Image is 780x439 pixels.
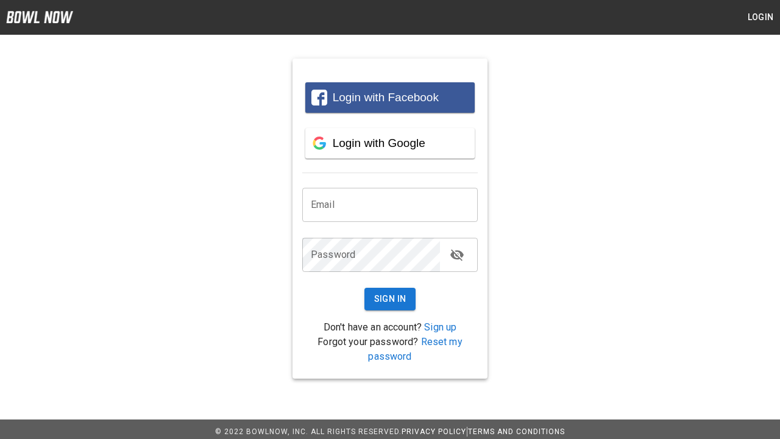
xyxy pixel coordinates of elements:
[6,11,73,23] img: logo
[364,288,416,310] button: Sign In
[402,427,466,436] a: Privacy Policy
[333,137,425,149] span: Login with Google
[302,335,478,364] p: Forgot your password?
[333,91,439,104] span: Login with Facebook
[424,321,456,333] a: Sign up
[215,427,402,436] span: © 2022 BowlNow, Inc. All Rights Reserved.
[468,427,565,436] a: Terms and Conditions
[445,243,469,267] button: toggle password visibility
[302,320,478,335] p: Don't have an account?
[741,6,780,29] button: Login
[305,82,475,113] button: Login with Facebook
[305,128,475,159] button: Login with Google
[368,336,462,362] a: Reset my password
